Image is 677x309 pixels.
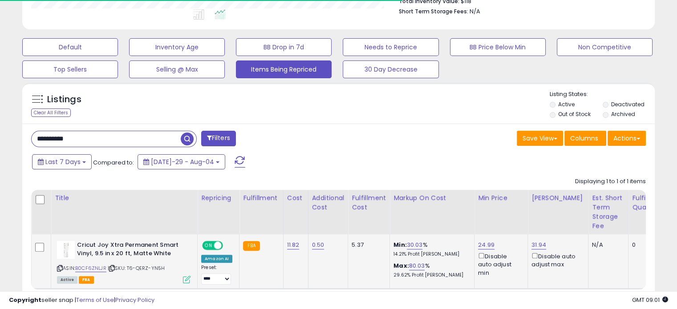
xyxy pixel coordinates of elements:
button: Last 7 Days [32,154,92,169]
h5: Listings [47,93,81,106]
span: [DATE]-29 - Aug-04 [151,157,214,166]
div: Repricing [201,193,235,203]
div: Disable auto adjust min [478,251,521,277]
span: FBA [79,276,94,284]
button: Top Sellers [22,60,118,78]
small: FBA [243,241,259,251]
button: Items Being Repriced [236,60,332,78]
th: The percentage added to the cost of goods (COGS) that forms the calculator for Min & Max prices. [390,190,474,234]
button: Inventory Age [129,38,225,56]
a: 31.94 [531,241,546,249]
span: 2025-08-12 09:01 GMT [632,296,668,304]
div: Fulfillable Quantity [632,193,663,212]
button: Filters [201,131,236,146]
div: Fulfillment [243,193,279,203]
a: 30.03 [407,241,423,249]
a: 24.99 [478,241,495,249]
div: N/A [592,241,621,249]
a: Terms of Use [76,296,114,304]
button: BB Drop in 7d [236,38,332,56]
b: Min: [393,241,407,249]
p: 14.21% Profit [PERSON_NAME] [393,251,467,257]
div: Clear All Filters [31,108,71,117]
div: Title [55,193,194,203]
button: Non Competitive [557,38,653,56]
button: Save View [517,131,563,146]
label: Active [558,100,575,108]
div: 0 [632,241,660,249]
span: All listings currently available for purchase on Amazon [57,276,77,284]
button: Actions [608,131,646,146]
div: Est. Short Term Storage Fee [592,193,624,231]
div: Additional Cost [312,193,345,212]
div: % [393,262,467,278]
a: 11.82 [287,241,300,249]
div: Markup on Cost [393,193,470,203]
button: Selling @ Max [129,60,225,78]
div: ASIN: [57,241,191,282]
label: Deactivated [611,100,644,108]
label: Archived [611,110,635,118]
button: BB Price Below Min [450,38,546,56]
span: OFF [222,242,236,249]
b: Cricut Joy Xtra Permanent Smart Vinyl, 9.5 in x 20 ft, Matte White [77,241,185,260]
p: Listing States: [550,90,655,99]
span: Last 7 Days [45,157,81,166]
div: Cost [287,193,304,203]
strong: Copyright [9,296,41,304]
a: 0.50 [312,241,324,249]
img: 215lNw4Cr8L._SL40_.jpg [57,241,75,259]
div: % [393,241,467,257]
button: [DATE]-29 - Aug-04 [138,154,225,169]
b: Short Term Storage Fees: [399,8,468,15]
div: seller snap | | [9,296,154,305]
a: 80.03 [409,261,425,270]
div: Min Price [478,193,524,203]
div: [PERSON_NAME] [531,193,584,203]
a: B0CF6ZNLJR [75,265,106,272]
div: Fulfillment Cost [352,193,386,212]
button: Default [22,38,118,56]
span: Columns [570,134,598,143]
button: 30 Day Decrease [343,60,438,78]
label: Out of Stock [558,110,591,118]
span: ON [203,242,214,249]
span: Compared to: [93,158,134,167]
b: Max: [393,261,409,270]
button: Needs to Reprice [343,38,438,56]
button: Columns [564,131,606,146]
span: | SKU: T6-QERZ-YN5H [108,265,165,272]
div: Disable auto adjust max [531,251,581,269]
span: N/A [470,7,480,16]
a: Privacy Policy [115,296,154,304]
div: 5.37 [352,241,383,249]
p: 29.62% Profit [PERSON_NAME] [393,272,467,278]
div: Amazon AI [201,255,232,263]
div: Displaying 1 to 1 of 1 items [575,177,646,186]
div: Preset: [201,265,232,285]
